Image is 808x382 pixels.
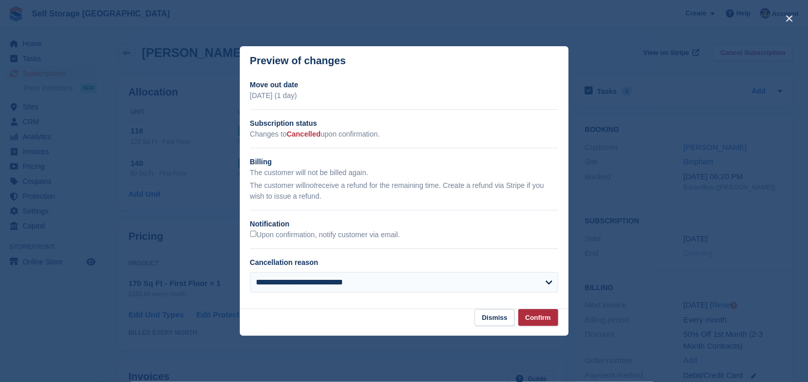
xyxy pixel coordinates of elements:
[250,90,558,101] p: [DATE] (1 day)
[250,180,558,202] p: The customer will receive a refund for the remaining time. Create a refund via Stripe if you wish...
[518,309,558,326] button: Confirm
[250,231,257,237] input: Upon confirmation, notify customer via email.
[250,118,558,129] h2: Subscription status
[781,10,798,27] button: close
[250,80,558,90] h2: Move out date
[250,55,346,67] p: Preview of changes
[250,219,558,230] h2: Notification
[287,130,321,138] span: Cancelled
[475,309,515,326] button: Dismiss
[250,167,558,178] p: The customer will not be billed again.
[306,181,315,189] em: not
[250,157,558,167] h2: Billing
[250,129,558,140] p: Changes to upon confirmation.
[250,231,400,240] label: Upon confirmation, notify customer via email.
[250,258,318,266] label: Cancellation reason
